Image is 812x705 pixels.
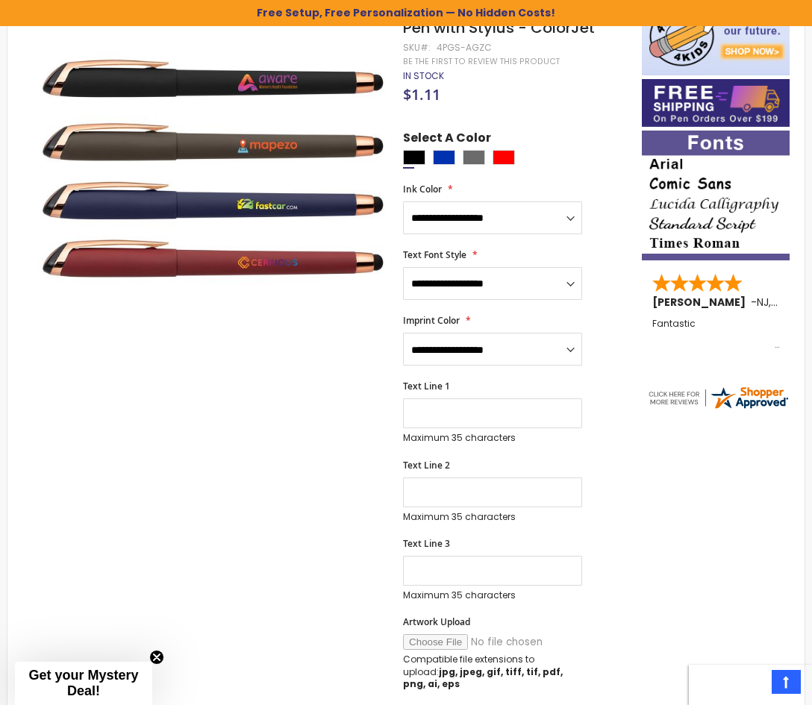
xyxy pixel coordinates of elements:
div: Grey [463,150,485,165]
p: Maximum 35 characters [403,432,582,444]
p: Maximum 35 characters [403,589,582,601]
span: Ink Color [403,183,442,195]
span: Get your Mystery Deal! [28,668,138,698]
div: Red [493,150,515,165]
button: Close teaser [149,650,164,665]
span: Text Font Style [403,248,466,261]
span: In stock [403,69,444,82]
span: $1.11 [403,84,440,104]
span: Text Line 3 [403,537,450,550]
p: Maximum 35 characters [403,511,582,523]
strong: jpg, jpeg, gif, tiff, tif, pdf, png, ai, eps [403,665,563,690]
div: Get your Mystery Deal!Close teaser [15,662,152,705]
div: Availability [403,70,444,82]
a: 4pens.com certificate URL [646,401,790,414]
span: Text Line 2 [403,459,450,471]
strong: SKU [403,41,431,54]
span: Select A Color [403,130,491,150]
span: Text Line 1 [403,380,450,392]
img: font-personalization-examples [642,131,790,260]
img: 4pens.com widget logo [646,384,790,411]
span: Artwork Upload [403,615,470,628]
span: Imprint Color [403,314,460,327]
div: Blue [433,150,455,165]
img: Free shipping on orders over $199 [642,79,790,128]
a: Be the first to review this product [403,56,560,67]
div: Fantastic [652,319,779,351]
div: Black [403,150,425,165]
iframe: Google Customer Reviews [689,665,812,705]
p: Compatible file extensions to upload: [403,654,582,690]
div: 4PGS-AGZC [437,42,492,54]
span: [PERSON_NAME] [652,295,751,310]
span: NJ [757,295,769,310]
